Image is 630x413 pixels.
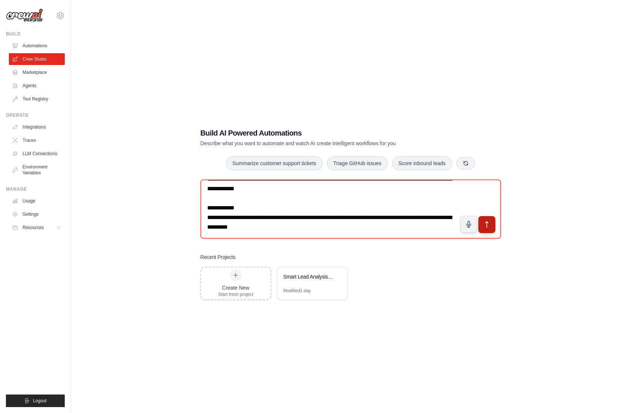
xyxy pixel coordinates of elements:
button: Triage GitHub issues [327,156,388,170]
a: Settings [9,208,65,220]
h3: Recent Projects [201,253,236,261]
img: Logo [6,8,43,23]
a: Environment Variables [9,161,65,179]
p: Describe what you want to automate and watch AI create intelligent workflows for you [201,140,449,147]
a: LLM Connections [9,148,65,160]
div: Start fresh project [218,291,253,297]
button: Summarize customer support tickets [226,156,322,170]
div: Create New [218,284,253,291]
button: Logout [6,395,65,407]
button: Score inbound leads [392,156,452,170]
span: Logout [33,398,47,404]
div: Build [6,31,65,37]
div: Manage [6,186,65,192]
button: Get new suggestions [457,157,475,170]
iframe: Chat Widget [593,378,630,413]
a: Crew Studio [9,53,65,65]
button: Click to speak your automation idea [460,216,477,233]
a: Traces [9,134,65,146]
div: Modified 1 day [283,288,311,294]
div: Smart Lead Analysis & Routing System [283,273,334,280]
a: Integrations [9,121,65,133]
button: Resources [9,222,65,233]
span: Resources [23,225,44,231]
a: Marketplace [9,66,65,78]
a: Usage [9,195,65,207]
a: Agents [9,80,65,92]
h1: Build AI Powered Automations [201,128,449,138]
a: Automations [9,40,65,52]
div: Operate [6,112,65,118]
a: Tool Registry [9,93,65,105]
